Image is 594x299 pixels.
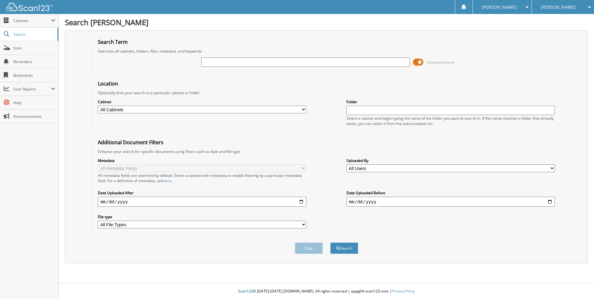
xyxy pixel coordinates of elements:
span: Scan [13,45,55,51]
span: User Reports [13,86,51,92]
button: Clear [295,242,323,254]
label: Uploaded By [346,158,555,163]
div: Select a cabinet and begin typing the name of the folder you want to search in. If the name match... [346,116,555,126]
span: Search [13,32,54,37]
div: Searches all cabinets, folders, files, metadata, and keywords [95,48,558,54]
button: Search [330,242,358,254]
span: [PERSON_NAME] [482,5,517,9]
legend: Search Term [95,39,131,45]
input: start [98,197,306,207]
span: Cabinets [13,18,51,23]
span: [PERSON_NAME] [541,5,576,9]
div: Optionally limit your search to a particular cabinet or folder [95,90,558,95]
div: Enhance your search for specific documents using filters such as date and file type. [95,149,558,154]
div: All metadata fields are searched by default. Select a cabinet with metadata to enable filtering b... [98,173,306,183]
span: Advanced Search [427,60,455,65]
span: Announcements [13,114,55,119]
a: Privacy Policy [392,288,415,294]
label: File type [98,214,306,219]
label: Cabinet [98,99,306,104]
div: © [DATE]-[DATE] [DOMAIN_NAME]. All rights reserved | appg04-scan123-com | [59,284,594,299]
span: Help [13,100,55,105]
legend: Location [95,80,121,87]
label: Metadata [98,158,306,163]
span: Bookmarks [13,73,55,78]
span: Scan123 [238,288,253,294]
img: scan123-logo-white.svg [6,3,53,11]
legend: Additional Document Filters [95,139,167,146]
label: Folder [346,99,555,104]
h1: Search [PERSON_NAME] [65,17,588,27]
span: Reminders [13,59,55,64]
input: end [346,197,555,207]
label: Date Uploaded After [98,190,306,195]
a: here [163,178,171,183]
label: Date Uploaded Before [346,190,555,195]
